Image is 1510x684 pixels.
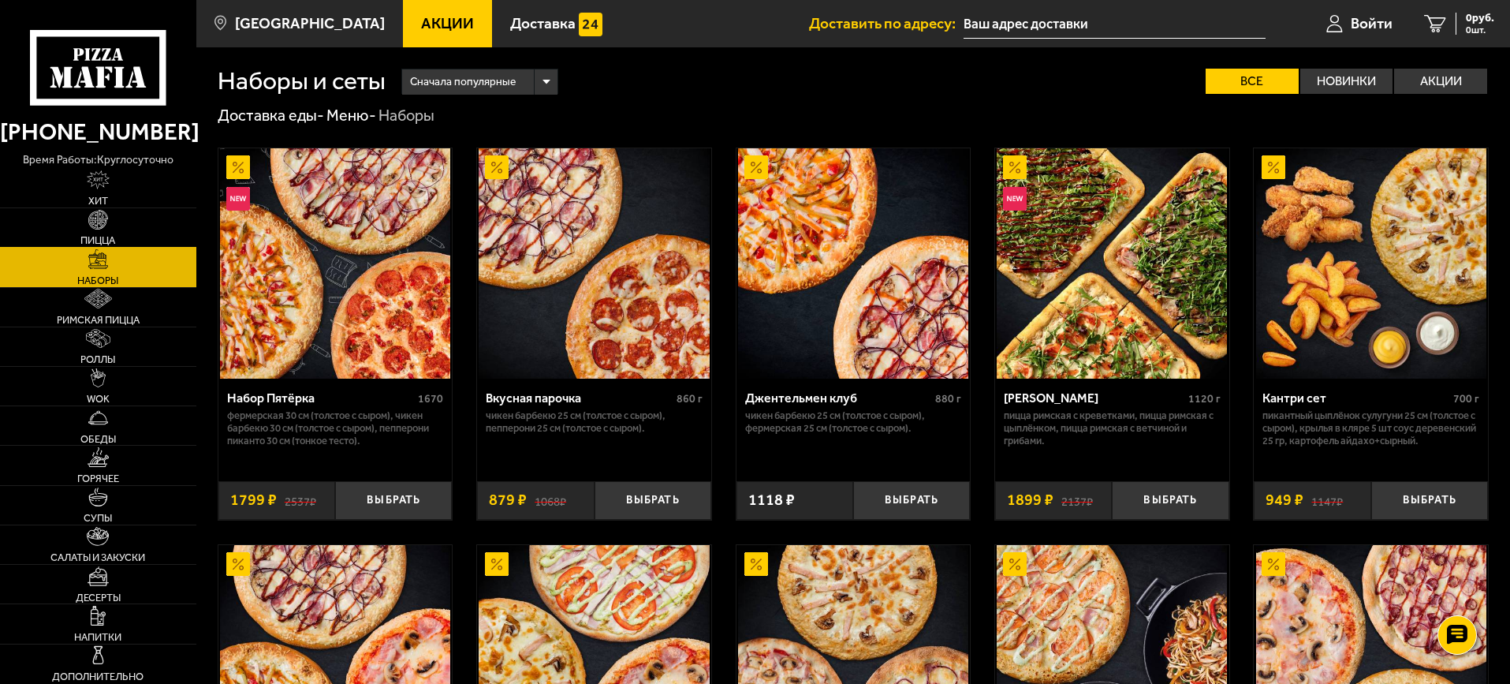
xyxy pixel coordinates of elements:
label: Новинки [1300,69,1393,94]
span: 1120 г [1188,392,1221,406]
img: Набор Пятёрка [220,148,450,379]
span: Наборы [77,275,118,286]
h1: Наборы и сеты [218,69,386,94]
a: АкционныйКантри сет [1254,148,1488,379]
a: Доставка еды- [218,106,324,125]
img: Акционный [744,155,768,179]
span: Доставка [510,16,576,31]
a: Меню- [326,106,376,125]
a: АкционныйВкусная парочка [477,148,711,379]
span: 880 г [935,392,961,406]
span: Хит [88,196,108,206]
img: Акционный [1262,552,1285,576]
img: Акционный [485,552,509,576]
img: Акционный [485,155,509,179]
s: 1068 ₽ [535,492,566,508]
div: [PERSON_NAME] [1004,391,1184,406]
span: Салаты и закуски [50,552,145,563]
div: Наборы [378,106,434,126]
span: WOK [87,394,110,404]
span: Напитки [74,632,121,642]
img: Кантри сет [1256,148,1486,379]
span: 1899 ₽ [1007,492,1053,508]
button: Выбрать [335,481,452,520]
s: 2537 ₽ [285,492,316,508]
span: Супы [84,513,112,523]
label: Все [1206,69,1299,94]
img: Акционный [226,552,250,576]
p: Пицца Римская с креветками, Пицца Римская с цыплёнком, Пицца Римская с ветчиной и грибами. [1004,409,1221,447]
img: Акционный [1262,155,1285,179]
label: Акции [1394,69,1487,94]
span: Акции [421,16,474,31]
a: АкционныйНовинкаМама Миа [995,148,1229,379]
span: 879 ₽ [489,492,527,508]
span: 1118 ₽ [748,492,795,508]
img: Мама Миа [997,148,1227,379]
span: Сначала популярные [410,67,516,97]
div: Набор Пятёрка [227,391,415,406]
span: 0 шт. [1466,25,1494,35]
button: Выбрать [1112,481,1229,520]
span: Пицца [80,235,115,245]
p: Пикантный цыплёнок сулугуни 25 см (толстое с сыром), крылья в кляре 5 шт соус деревенский 25 гр, ... [1262,409,1479,447]
span: 1799 ₽ [230,492,277,508]
img: Акционный [744,552,768,576]
p: Чикен Барбекю 25 см (толстое с сыром), Фермерская 25 см (толстое с сыром). [745,409,962,435]
div: Джентельмен клуб [745,391,932,406]
div: Кантри сет [1262,391,1449,406]
img: Вкусная парочка [479,148,709,379]
span: Дополнительно [52,671,144,682]
span: 860 г [677,392,703,406]
span: 1670 [418,392,443,406]
img: Новинка [1003,187,1027,211]
span: Доставить по адресу: [809,16,964,31]
span: Горячее [77,473,119,484]
span: Войти [1351,16,1393,31]
span: 0 руб. [1466,13,1494,24]
div: Вкусная парочка [486,391,673,406]
a: АкционныйНовинкаНабор Пятёрка [218,148,453,379]
p: Чикен Барбекю 25 см (толстое с сыром), Пепперони 25 см (толстое с сыром). [486,409,703,435]
span: [GEOGRAPHIC_DATA] [235,16,385,31]
button: Выбрать [853,481,970,520]
img: Акционный [226,155,250,179]
p: Фермерская 30 см (толстое с сыром), Чикен Барбекю 30 см (толстое с сыром), Пепперони Пиканто 30 с... [227,409,444,447]
img: Джентельмен клуб [738,148,968,379]
input: Ваш адрес доставки [964,9,1266,39]
img: Акционный [1003,552,1027,576]
a: АкционныйДжентельмен клуб [736,148,971,379]
s: 2137 ₽ [1061,492,1093,508]
button: Выбрать [1371,481,1488,520]
span: 949 ₽ [1266,492,1303,508]
span: Роллы [80,354,115,364]
span: Обеды [80,434,116,444]
img: Акционный [1003,155,1027,179]
s: 1147 ₽ [1311,492,1343,508]
span: 700 г [1453,392,1479,406]
span: Римская пицца [57,315,140,325]
span: Десерты [76,592,121,603]
img: Новинка [226,187,250,211]
img: 15daf4d41897b9f0e9f617042186c801.svg [579,13,602,36]
button: Выбрать [595,481,711,520]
